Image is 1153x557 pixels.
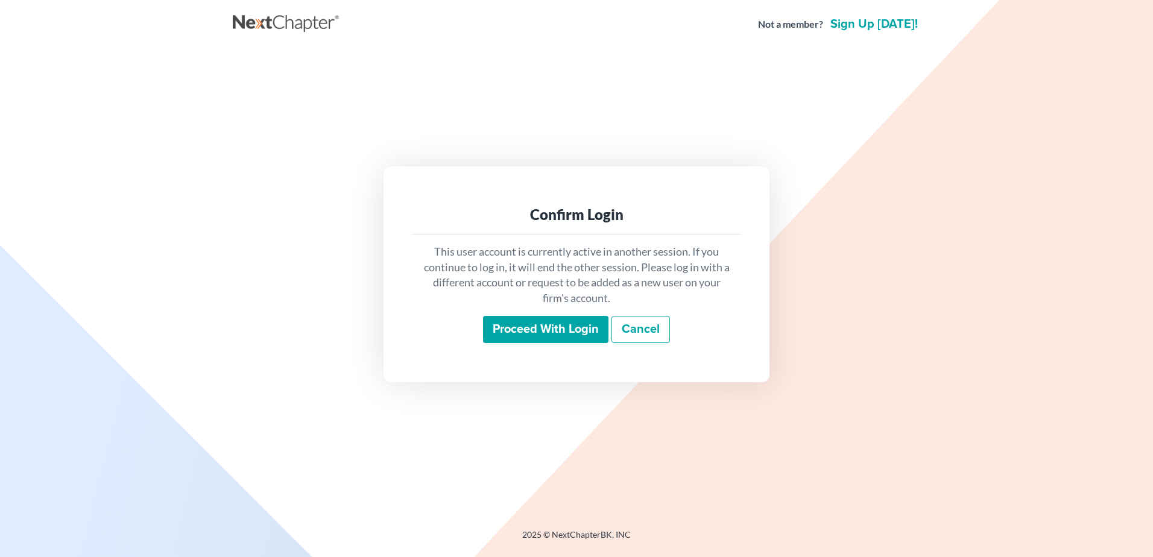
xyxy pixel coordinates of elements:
[758,17,823,31] strong: Not a member?
[422,205,731,224] div: Confirm Login
[828,18,920,30] a: Sign up [DATE]!
[611,316,670,344] a: Cancel
[233,529,920,550] div: 2025 © NextChapterBK, INC
[483,316,608,344] input: Proceed with login
[422,244,731,306] p: This user account is currently active in another session. If you continue to log in, it will end ...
